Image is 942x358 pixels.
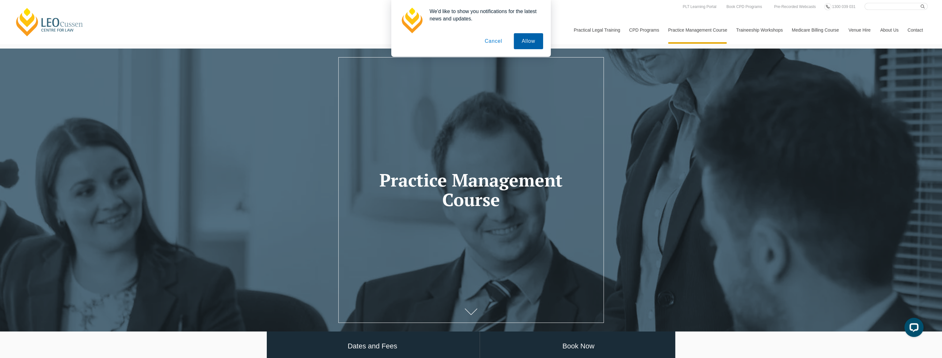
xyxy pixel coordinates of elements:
img: notification icon [399,8,424,33]
button: Cancel [477,33,510,49]
h1: Practice Management Course [358,171,584,209]
button: Allow [514,33,543,49]
div: We'd like to show you notifications for the latest news and updates. [424,8,543,22]
iframe: LiveChat chat widget [899,315,926,342]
